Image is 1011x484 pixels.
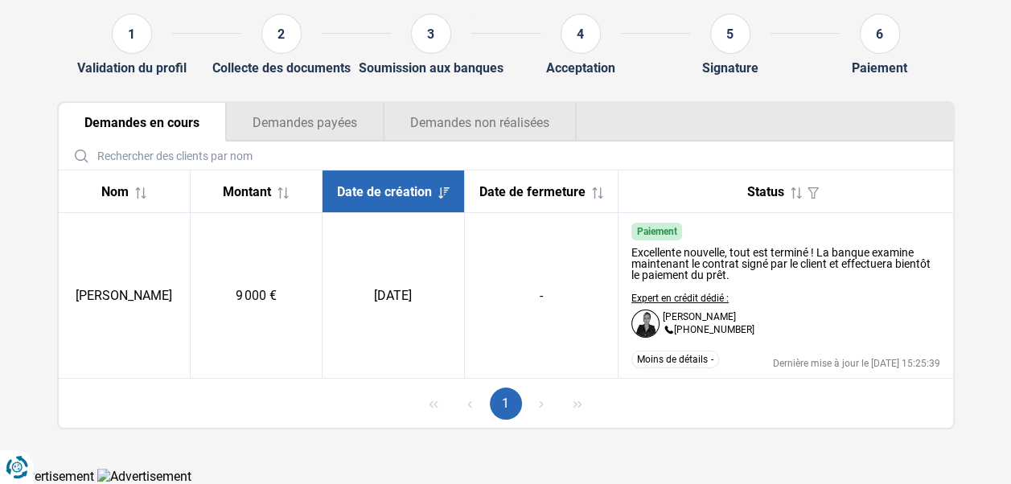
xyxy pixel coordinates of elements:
[773,359,940,368] div: Dernière mise à jour le [DATE] 15:25:39
[101,184,129,199] span: Nom
[631,351,719,368] button: Moins de détails
[464,213,618,379] td: -
[417,388,450,420] button: First Page
[710,14,750,54] div: 5
[631,310,660,338] img: Dafina Haziri
[631,247,940,281] div: Excellente nouvelle, tout est terminé ! La banque examine maintenant le contrat signé par le clie...
[59,103,226,142] button: Demandes en cours
[322,213,464,379] td: [DATE]
[59,213,191,379] td: [PERSON_NAME]
[226,103,384,142] button: Demandes payées
[636,226,676,237] span: Paiement
[411,14,451,54] div: 3
[561,388,594,420] button: Last Page
[454,388,486,420] button: Previous Page
[663,312,736,322] p: [PERSON_NAME]
[384,103,577,142] button: Demandes non réalisées
[337,184,432,199] span: Date de création
[525,388,557,420] button: Next Page
[561,14,601,54] div: 4
[663,325,674,336] img: +3228860076
[546,60,615,76] div: Acceptation
[65,142,947,170] input: Rechercher des clients par nom
[490,388,522,420] button: Page 1
[359,60,503,76] div: Soumission aux banques
[663,325,754,336] p: [PHONE_NUMBER]
[77,60,187,76] div: Validation du profil
[112,14,152,54] div: 1
[479,184,586,199] span: Date de fermeture
[97,469,191,484] img: Advertisement
[852,60,907,76] div: Paiement
[747,184,784,199] span: Status
[860,14,900,54] div: 6
[631,293,754,303] p: Expert en crédit dédié :
[702,60,758,76] div: Signature
[261,14,302,54] div: 2
[190,213,322,379] td: 9 000 €
[223,184,271,199] span: Montant
[212,60,351,76] div: Collecte des documents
